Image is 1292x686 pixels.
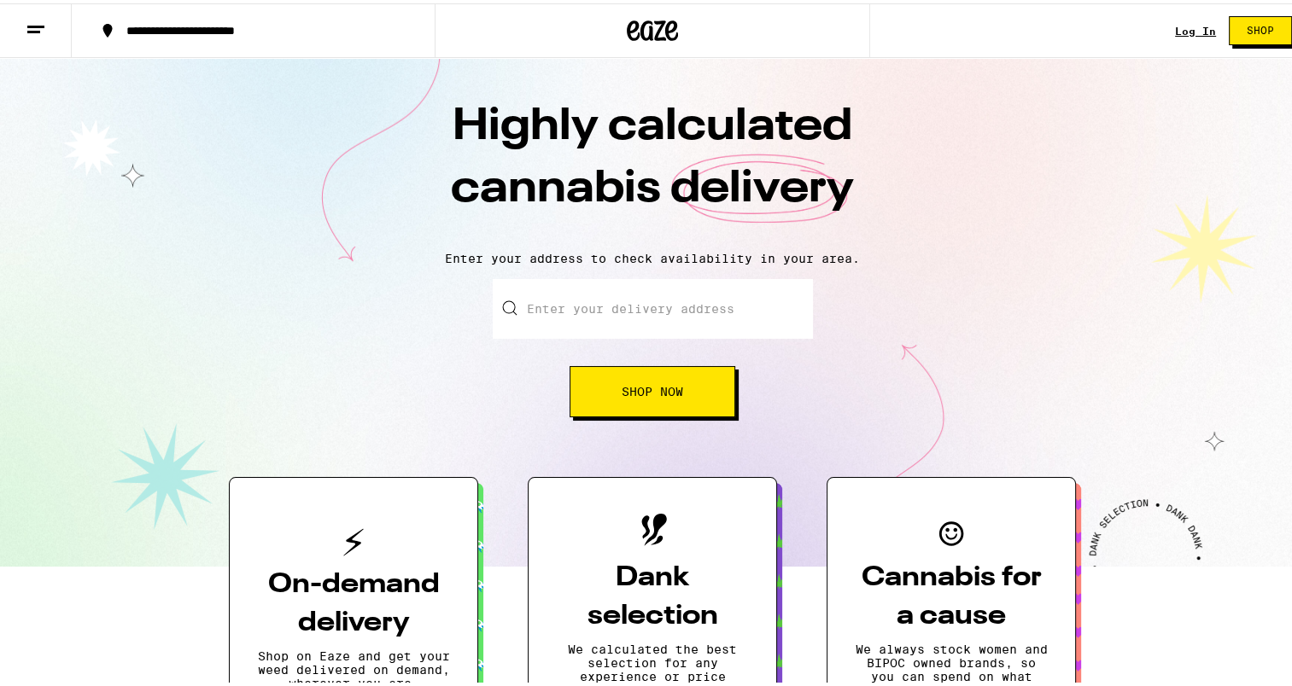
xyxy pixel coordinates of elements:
[493,276,813,335] input: Enter your delivery address
[1247,22,1274,32] span: Shop
[10,12,123,26] span: Hi. Need any help?
[1229,13,1292,42] button: Shop
[570,363,735,414] button: Shop Now
[257,562,450,639] h3: On-demand delivery
[1175,22,1216,33] a: Log In
[17,248,1288,262] p: Enter your address to check availability in your area.
[855,555,1048,632] h3: Cannabis for a cause
[556,555,749,632] h3: Dank selection
[354,93,951,235] h1: Highly calculated cannabis delivery
[622,382,683,394] span: Shop Now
